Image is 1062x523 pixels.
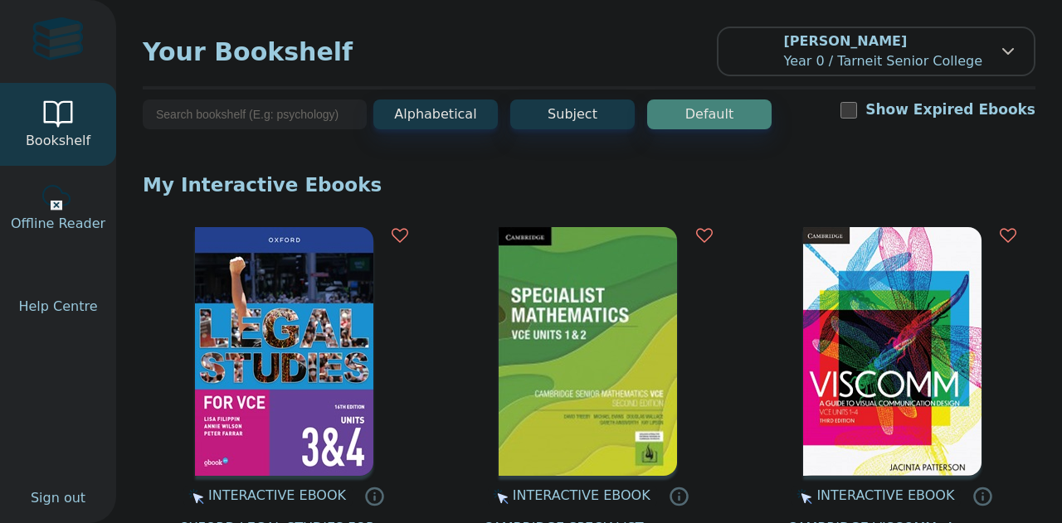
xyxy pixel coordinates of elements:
span: Sign out [31,488,85,508]
img: interactive.svg [488,487,509,506]
span: Offline Reader [11,214,105,234]
button: [PERSON_NAME]Year 0 / Tarneit Senior College [717,27,1035,76]
button: Subject [510,99,635,129]
span: Bookshelf [26,131,90,151]
p: My Interactive Ebooks [143,172,1035,197]
img: be5b08ab-eb35-4519-9ec8-cbf0bb09014d.jpg [195,227,373,476]
input: Search bookshelf (E.g: psychology) [143,99,367,129]
span: Help Centre [18,297,97,317]
a: Interactive eBooks are accessed online via the publisher’s portal. They contain interactive resou... [972,486,992,506]
span: INTERACTIVE EBOOK [513,487,650,503]
a: Interactive eBooks are accessed online via the publisher’s portal. They contain interactive resou... [364,486,384,506]
img: bab7d975-5677-47cd-93a9-ba0f992ad8ba.png [803,227,982,476]
p: Year 0 / Tarneit Senior College [784,31,982,71]
span: INTERACTIVE EBOOK [816,487,954,503]
b: [PERSON_NAME] [784,33,908,49]
button: Alphabetical [373,99,498,129]
span: INTERACTIVE EBOOK [208,487,346,503]
img: interactive.svg [183,487,204,506]
a: Interactive eBooks are accessed online via the publisher’s portal. They contain interactive resou... [669,486,689,506]
label: Show Expired Ebooks [865,99,1035,120]
img: interactive.svg [792,487,812,506]
img: c73ad0a8-978e-426c-b21c-151ed1328b9f.jpg [499,227,677,476]
span: Your Bookshelf [143,33,717,70]
button: Default [647,99,772,129]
